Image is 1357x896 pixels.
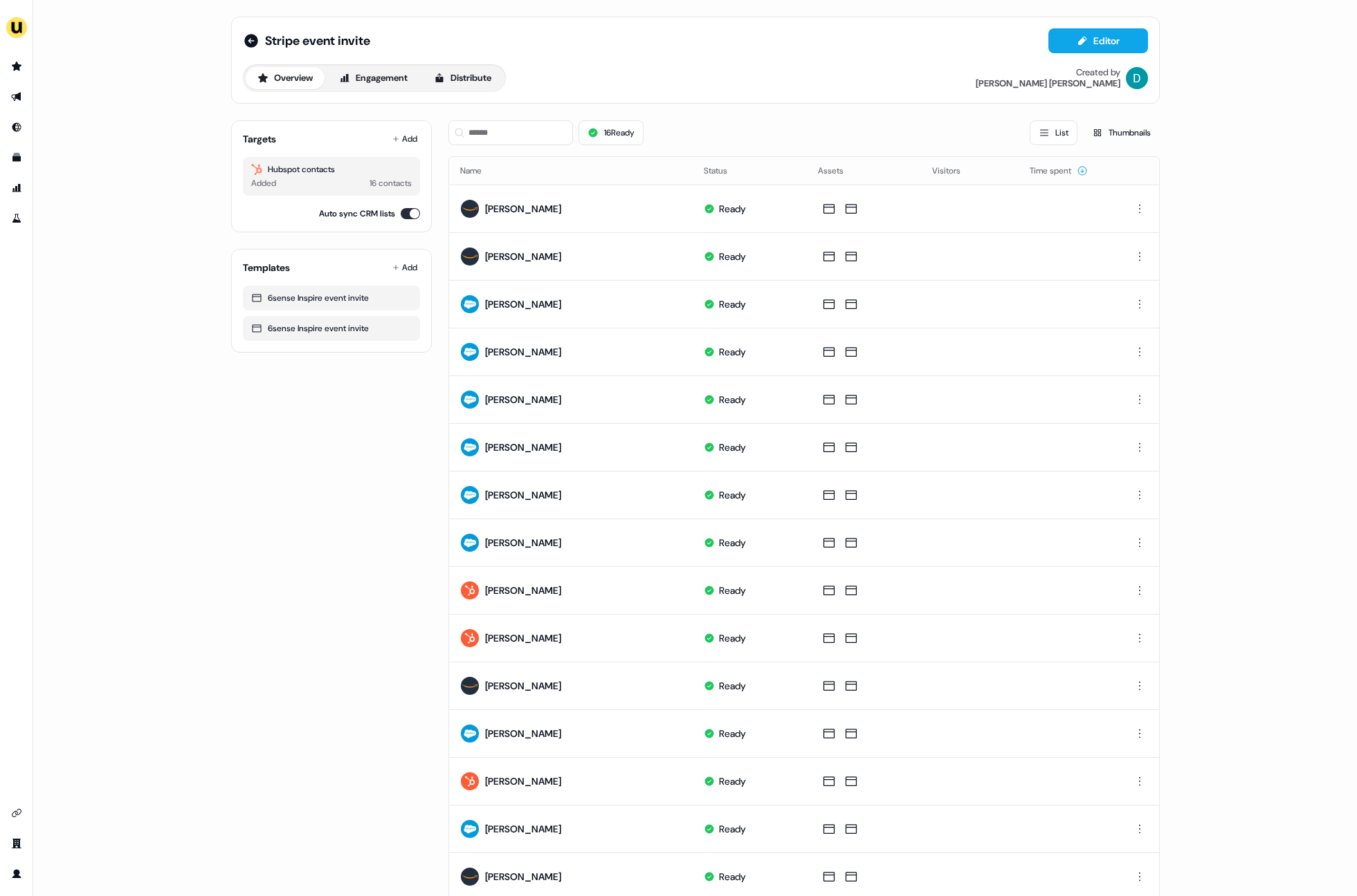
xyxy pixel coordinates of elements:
[1083,120,1160,145] button: Thumbnails
[6,207,28,230] a: Go to experiments
[251,291,412,305] div: 6sense Inspire event invite
[6,863,28,885] a: Go to profile
[719,250,746,263] div: Ready
[1076,67,1120,78] div: Created by
[719,870,746,884] div: Ready
[719,297,746,311] div: Ready
[485,536,561,550] div: [PERSON_NAME]
[719,440,746,454] div: Ready
[485,584,561,597] div: [PERSON_NAME]
[243,132,276,146] div: Targets
[6,177,28,199] a: Go to attribution
[719,584,746,597] div: Ready
[719,393,746,407] div: Ready
[327,67,419,89] button: Engagement
[719,202,746,216] div: Ready
[422,67,503,89] button: Distribute
[719,488,746,502] div: Ready
[460,158,498,183] button: Name
[485,488,561,502] div: [PERSON_NAME]
[932,158,977,183] button: Visitors
[390,258,420,277] button: Add
[6,802,28,824] a: Go to integrations
[485,393,561,407] div: [PERSON_NAME]
[6,116,28,138] a: Go to Inbound
[251,162,412,176] div: Hubspot contacts
[485,870,561,884] div: [PERSON_NAME]
[719,631,746,645] div: Ready
[485,345,561,359] div: [PERSON_NAME]
[485,727,561,740] div: [PERSON_NAME]
[976,78,1120,89] div: [PERSON_NAME] [PERSON_NAME]
[807,157,921,185] th: Assets
[719,727,746,740] div: Ready
[485,297,561,311] div: [PERSON_NAME]
[485,822,561,836] div: [PERSON_NAME]
[6,86,28,108] a: Go to outbound experience
[719,536,746,550] div: Ready
[1048,28,1148,53] button: Editor
[719,679,746,693] div: Ready
[485,774,561,788] div: [PERSON_NAME]
[319,207,395,221] label: Auto sync CRM lists
[370,176,412,190] div: 16 contacts
[1048,35,1148,50] a: Editor
[265,32,370,49] span: Stripe event invite
[6,55,28,77] a: Go to prospects
[243,261,290,274] div: Templates
[719,822,746,836] div: Ready
[719,345,746,359] div: Ready
[6,147,28,169] a: Go to templates
[1126,67,1148,89] img: David
[485,250,561,263] div: [PERSON_NAME]
[704,158,744,183] button: Status
[246,67,325,89] button: Overview
[485,631,561,645] div: [PERSON_NAME]
[485,679,561,693] div: [PERSON_NAME]
[251,321,412,335] div: 6sense Inspire event invite
[390,129,420,149] button: Add
[1030,120,1077,145] button: List
[485,202,561,216] div: [PERSON_NAME]
[1030,158,1088,183] button: Time spent
[251,176,276,190] div: Added
[6,832,28,855] a: Go to team
[485,440,561,454] div: [PERSON_NAME]
[719,774,746,788] div: Ready
[579,120,644,145] button: 16Ready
